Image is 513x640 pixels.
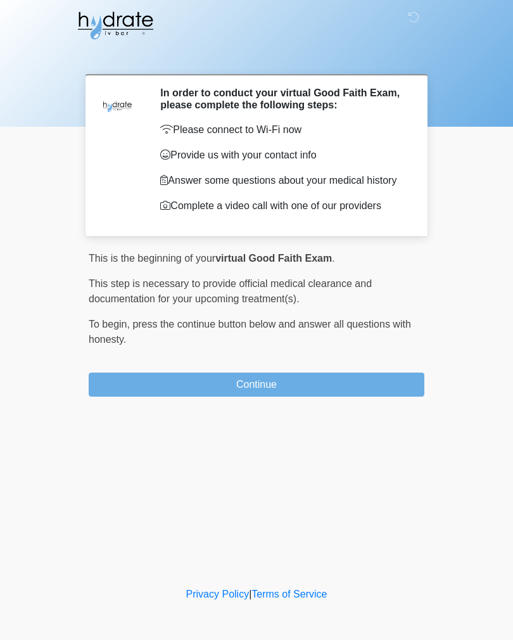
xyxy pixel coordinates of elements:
[89,319,132,330] span: To begin,
[160,148,405,163] p: Provide us with your contact info
[79,46,434,69] h1: ‎ ‎ ‎
[160,87,405,111] h2: In order to conduct your virtual Good Faith Exam, please complete the following steps:
[249,589,251,599] a: |
[89,278,372,304] span: This step is necessary to provide official medical clearance and documentation for your upcoming ...
[160,122,405,138] p: Please connect to Wi-Fi now
[186,589,250,599] a: Privacy Policy
[89,373,424,397] button: Continue
[251,589,327,599] a: Terms of Service
[89,319,411,345] span: press the continue button below and answer all questions with honesty.
[332,253,334,264] span: .
[160,198,405,214] p: Complete a video call with one of our providers
[89,253,215,264] span: This is the beginning of your
[98,87,136,125] img: Agent Avatar
[160,173,405,188] p: Answer some questions about your medical history
[76,10,155,41] img: Hydrate IV Bar - Fort Collins Logo
[215,253,332,264] strong: virtual Good Faith Exam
